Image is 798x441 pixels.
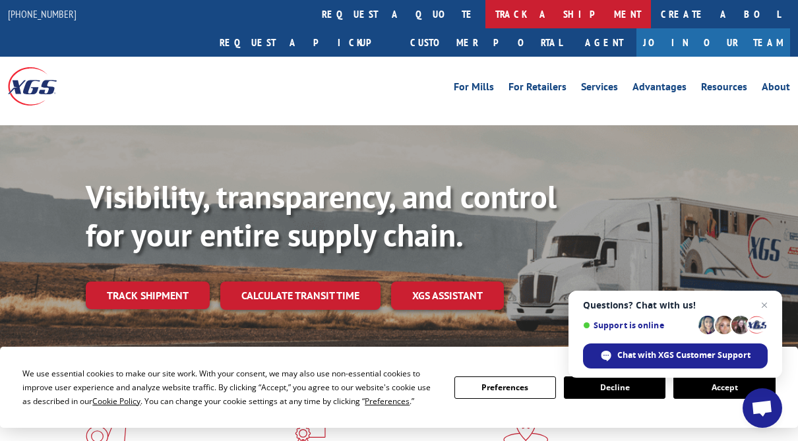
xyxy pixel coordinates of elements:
[756,297,772,313] span: Close chat
[583,343,768,368] div: Chat with XGS Customer Support
[673,376,775,399] button: Accept
[581,82,618,96] a: Services
[701,82,747,96] a: Resources
[8,7,77,20] a: [PHONE_NUMBER]
[583,320,694,330] span: Support is online
[617,349,751,361] span: Chat with XGS Customer Support
[583,300,768,310] span: Questions? Chat with us!
[454,82,494,96] a: For Mills
[632,82,687,96] a: Advantages
[454,376,556,399] button: Preferences
[508,82,567,96] a: For Retailers
[636,28,790,57] a: Join Our Team
[391,281,504,310] a: XGS ASSISTANT
[86,176,557,255] b: Visibility, transparency, and control for your entire supply chain.
[762,82,790,96] a: About
[365,396,410,407] span: Preferences
[210,28,400,57] a: Request a pickup
[743,388,782,428] div: Open chat
[572,28,636,57] a: Agent
[86,281,210,309] a: Track shipment
[564,376,665,399] button: Decline
[400,28,572,57] a: Customer Portal
[92,396,140,407] span: Cookie Policy
[22,367,438,408] div: We use essential cookies to make our site work. With your consent, we may also use non-essential ...
[220,281,381,310] a: Calculate transit time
